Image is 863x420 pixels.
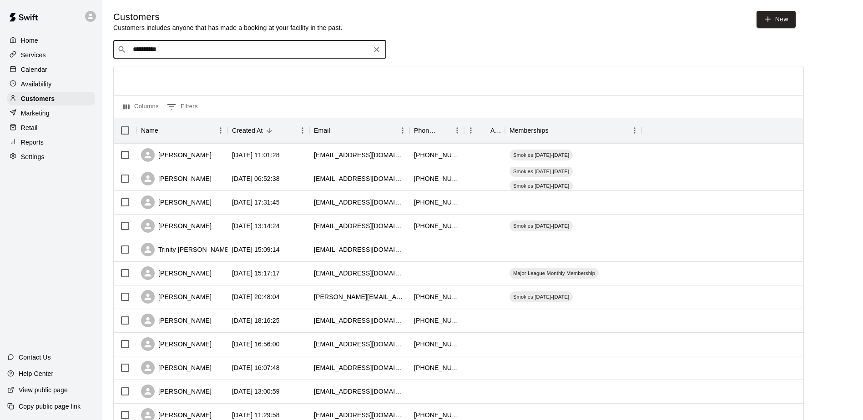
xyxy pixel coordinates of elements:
a: Home [7,34,95,47]
p: Customers includes anyone that has made a booking at your facility in the past. [113,23,343,32]
span: Smokies [DATE]-[DATE] [510,293,573,300]
div: 2025-08-05 11:29:58 [232,410,280,420]
div: jcrawford22@gmail.com [314,198,405,207]
div: 2025-08-05 20:48:04 [232,292,280,301]
div: [PERSON_NAME] [141,266,212,280]
div: [PERSON_NAME] [141,337,212,351]
div: jplv88@hotmail.com [314,269,405,278]
div: Settings [7,150,95,164]
div: 2025-08-06 15:17:17 [232,269,280,278]
p: Reports [21,138,44,147]
a: Reports [7,135,95,149]
div: [PERSON_NAME] [141,219,212,233]
div: Memberships [510,118,549,143]
div: Name [141,118,158,143]
div: bryantchatt@gmail.com [314,316,405,325]
div: +14235954898 [414,363,459,372]
span: Smokies [DATE]-[DATE] [510,182,573,190]
button: Sort [478,124,490,137]
div: 2025-08-08 15:09:14 [232,245,280,254]
p: Copy public page link [19,402,81,411]
p: Retail [21,123,38,132]
div: +14234327236 [414,316,459,325]
div: Email [314,118,330,143]
button: Sort [549,124,561,137]
div: Created At [232,118,263,143]
div: cookjennifer16@gmail.com [314,174,405,183]
span: Smokies [DATE]-[DATE] [510,222,573,230]
div: 2025-08-05 16:56:00 [232,340,280,349]
div: 2025-08-05 18:16:25 [232,316,280,325]
div: Smokies [DATE]-[DATE] [510,166,573,177]
div: Phone Number [409,118,464,143]
div: +14237189889 [414,150,459,160]
div: Email [309,118,409,143]
div: Name [136,118,227,143]
a: Services [7,48,95,62]
div: 2025-08-09 13:14:24 [232,221,280,230]
a: Retail [7,121,95,135]
div: Phone Number [414,118,438,143]
button: Sort [330,124,343,137]
button: Menu [214,124,227,137]
div: 2025-08-11 06:52:38 [232,174,280,183]
div: chattanoogaservices@gmail.com [314,221,405,230]
div: +17706878633 [414,410,459,420]
div: +14239918722 [414,292,459,301]
div: Major League Monthly Membership [510,268,599,279]
div: 2025-08-05 13:00:59 [232,387,280,396]
div: [PERSON_NAME] [141,361,212,375]
div: Availability [7,77,95,91]
div: cindy1074@yahoo.com [314,340,405,349]
div: Search customers by name or email [113,40,386,59]
div: +14233702383 [414,221,459,230]
a: Customers [7,92,95,105]
p: Availability [21,80,52,89]
div: 2025-08-11 11:01:28 [232,150,280,160]
div: Smokies [DATE]-[DATE] [510,180,573,191]
div: Age [464,118,505,143]
a: Marketing [7,106,95,120]
div: ma_ha50@hotmail.com [314,410,405,420]
div: bettistrinity@gmail.com [314,245,405,254]
div: Created At [227,118,309,143]
p: Settings [21,152,45,161]
button: Show filters [165,100,200,114]
div: Trinity [PERSON_NAME] [141,243,231,256]
div: [PERSON_NAME] [141,385,212,398]
button: Menu [450,124,464,137]
button: Menu [396,124,409,137]
div: Smokies [DATE]-[DATE] [510,150,573,160]
button: Sort [263,124,276,137]
span: Smokies [DATE]-[DATE] [510,168,573,175]
a: Calendar [7,63,95,76]
div: 2025-08-05 16:07:48 [232,363,280,372]
div: Smokies [DATE]-[DATE] [510,291,573,302]
p: Services [21,50,46,60]
div: +14233645729 [414,340,459,349]
a: New [757,11,796,28]
div: Memberships [505,118,641,143]
div: [PERSON_NAME] [141,172,212,185]
p: Home [21,36,38,45]
div: Age [490,118,500,143]
span: Major League Monthly Membership [510,270,599,277]
button: Menu [464,124,478,137]
span: Smokies [DATE]-[DATE] [510,151,573,159]
p: Contact Us [19,353,51,362]
button: Menu [628,124,641,137]
div: kelseybeck0@gmail.com [314,150,405,160]
p: Calendar [21,65,47,74]
p: Customers [21,94,55,103]
div: [PERSON_NAME] [141,290,212,304]
div: [PERSON_NAME] [141,148,212,162]
button: Sort [438,124,450,137]
h5: Customers [113,11,343,23]
button: Select columns [121,100,161,114]
button: Clear [370,43,383,56]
